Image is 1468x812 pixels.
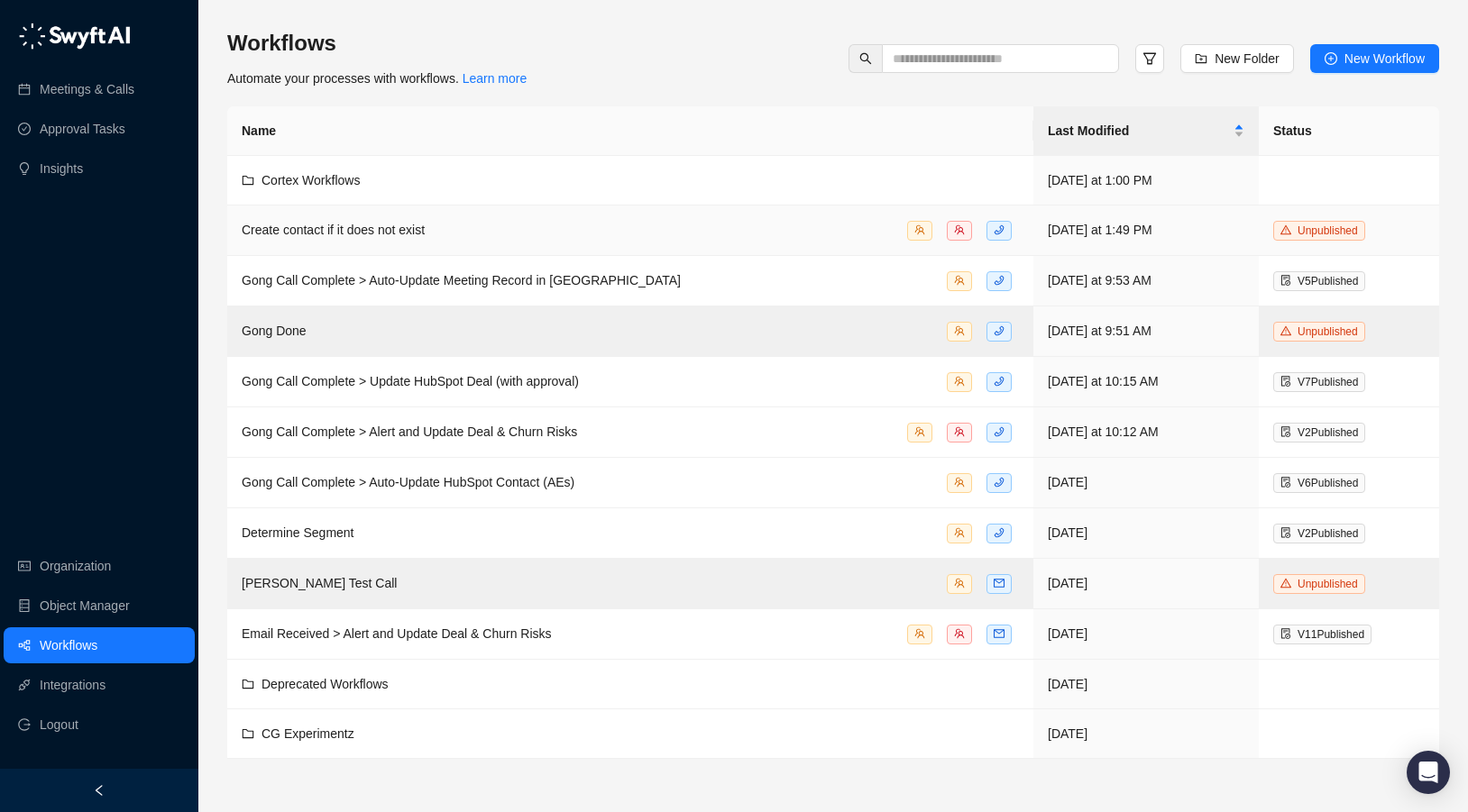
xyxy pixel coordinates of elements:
span: team [954,578,965,588]
span: folder [242,174,254,187]
span: phone [994,426,1005,437]
span: search [859,52,872,65]
td: [DATE] [1033,709,1259,759]
span: mail [994,578,1005,588]
span: folder-add [1195,52,1207,65]
span: V 2 Published [1298,527,1358,540]
span: phone [994,275,1005,286]
span: phone [994,325,1005,336]
span: file-done [1280,527,1291,538]
span: mail [994,628,1005,639]
span: folder [242,727,254,740]
td: [DATE] at 1:00 PM [1033,156,1259,205]
span: team [954,325,965,336]
a: Integrations [40,667,106,703]
th: Name [227,106,1033,156]
a: Insights [40,151,83,187]
h3: Workflows [227,29,527,58]
a: Approval Tasks [40,111,125,147]
span: V 11 Published [1298,628,1364,641]
span: team [914,426,925,437]
span: New Workflow [1344,49,1425,68]
td: [DATE] at 1:49 PM [1033,205,1259,256]
span: file-done [1280,477,1291,488]
span: left [93,784,106,797]
span: Gong Call Complete > Alert and Update Deal & Churn Risks [242,424,577,439]
span: Gong Call Complete > Auto-Update HubSpot Contact (AEs) [242,475,574,489]
span: file-done [1280,628,1291,639]
th: Status [1259,106,1439,156]
span: logout [18,718,31,731]
span: Determine Segment [242,525,354,540]
span: New Folder [1215,49,1280,68]
td: [DATE] [1033,559,1259,609]
span: Gong Done [242,324,307,338]
span: [PERSON_NAME] Test Call [242,576,397,590]
span: filter [1142,51,1157,66]
span: Logout [40,707,78,743]
span: team [954,628,965,639]
span: Unpublished [1298,578,1358,590]
span: Unpublished [1298,224,1358,237]
span: Create contact if it does not exist [242,223,425,237]
span: warning [1280,325,1291,336]
span: team [954,376,965,387]
span: team [954,527,965,538]
span: team [954,477,965,488]
span: Unpublished [1298,325,1358,338]
span: CG Experimentz [261,726,354,741]
span: folder [242,678,254,690]
span: team [914,224,925,235]
span: warning [1280,224,1291,235]
td: [DATE] [1033,660,1259,709]
span: team [914,628,925,639]
span: phone [994,376,1005,387]
span: file-done [1280,275,1291,286]
span: phone [994,477,1005,488]
span: V 6 Published [1298,477,1358,489]
span: phone [994,527,1005,538]
td: [DATE] [1033,458,1259,508]
img: logo-05li4sbe.png [18,23,131,50]
div: Open Intercom Messenger [1407,751,1450,794]
span: plus-circle [1325,52,1337,65]
span: Gong Call Complete > Update HubSpot Deal (with approval) [242,374,579,388]
span: Last Modified [1048,121,1230,141]
span: phone [994,224,1005,235]
a: Meetings & Calls [40,71,134,107]
span: Email Received > Alert and Update Deal & Churn Risks [242,626,552,641]
span: team [954,426,965,437]
span: warning [1280,578,1291,588]
span: Gong Call Complete > Auto-Update Meeting Record in [GEOGRAPHIC_DATA] [242,273,681,287]
td: [DATE] at 10:12 AM [1033,407,1259,458]
span: V 5 Published [1298,275,1358,287]
a: Learn more [463,71,528,86]
span: V 2 Published [1298,426,1358,439]
td: [DATE] at 9:53 AM [1033,256,1259,306]
a: Object Manager [40,588,130,624]
span: Cortex Workflows [261,173,360,187]
td: [DATE] at 10:15 AM [1033,357,1259,407]
span: team [954,275,965,286]
span: team [954,224,965,235]
td: [DATE] [1033,508,1259,559]
span: file-done [1280,426,1291,437]
a: Workflows [40,627,97,663]
span: V 7 Published [1298,376,1358,388]
td: [DATE] [1033,609,1259,660]
span: Deprecated Workflows [261,677,389,691]
span: Automate your processes with workflows. [227,71,527,86]
button: New Workflow [1310,44,1439,73]
button: New Folder [1180,44,1294,73]
span: file-done [1280,376,1291,387]
td: [DATE] at 9:51 AM [1033,306,1259,357]
a: Organization [40,548,111,584]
